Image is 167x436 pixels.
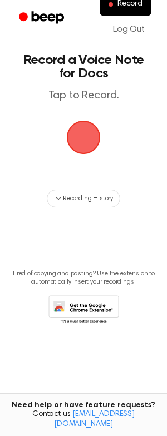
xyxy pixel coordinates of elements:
a: Beep [11,7,74,29]
a: Log Out [102,16,156,43]
p: Tired of copying and pasting? Use the extension to automatically insert your recordings. [9,270,158,286]
span: Contact us [7,410,160,429]
h1: Record a Voice Note for Docs [20,53,147,80]
p: Tap to Record. [20,89,147,103]
button: Recording History [47,190,120,207]
a: [EMAIL_ADDRESS][DOMAIN_NAME] [54,410,135,428]
img: Beep Logo [67,121,100,154]
span: Recording History [63,194,113,204]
